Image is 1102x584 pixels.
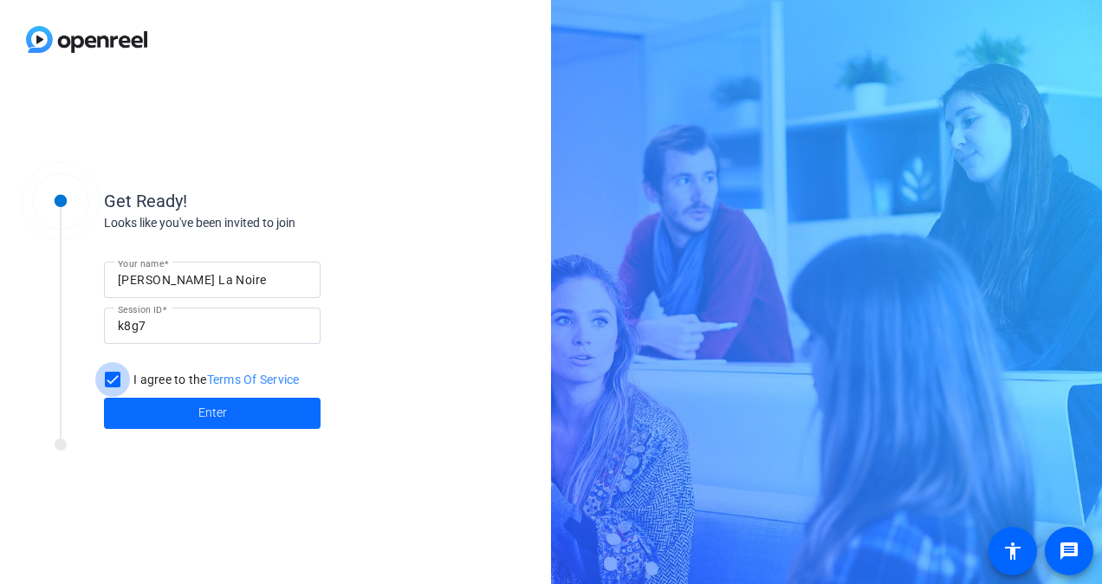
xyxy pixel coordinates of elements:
[1059,541,1079,561] mat-icon: message
[118,304,162,315] mat-label: Session ID
[1002,541,1023,561] mat-icon: accessibility
[104,398,321,429] button: Enter
[104,188,451,214] div: Get Ready!
[104,214,451,232] div: Looks like you've been invited to join
[198,404,227,422] span: Enter
[118,258,164,269] mat-label: Your name
[207,373,300,386] a: Terms Of Service
[130,371,300,388] label: I agree to the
